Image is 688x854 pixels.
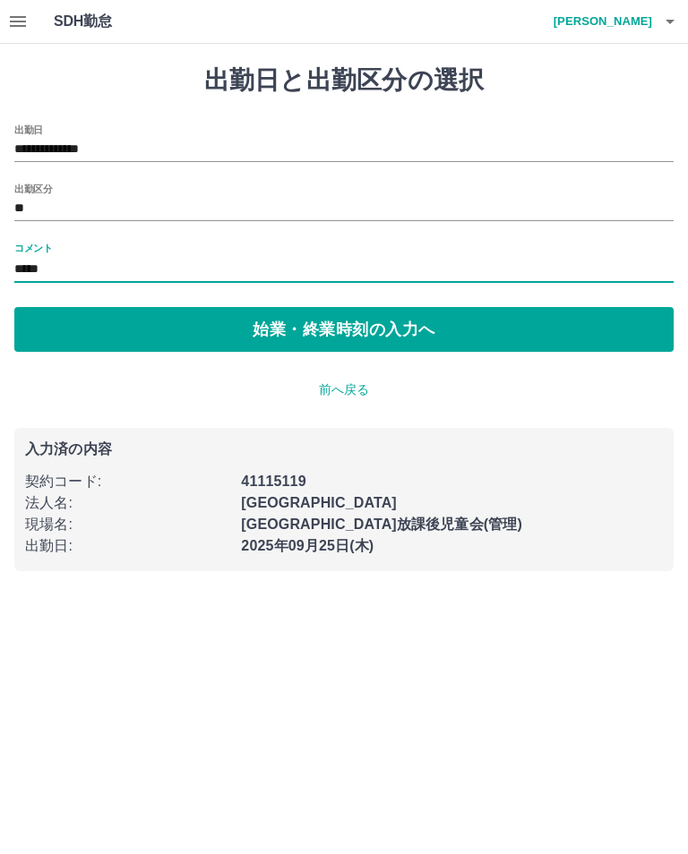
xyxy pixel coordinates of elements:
b: [GEOGRAPHIC_DATA] [241,495,397,510]
h1: 出勤日と出勤区分の選択 [14,65,674,96]
label: 出勤日 [14,123,43,136]
p: 法人名 : [25,492,230,514]
p: 現場名 : [25,514,230,535]
p: 契約コード : [25,471,230,492]
b: 41115119 [241,474,305,489]
button: 始業・終業時刻の入力へ [14,307,674,352]
p: 前へ戻る [14,380,674,399]
p: 入力済の内容 [25,442,663,457]
p: 出勤日 : [25,535,230,557]
b: 2025年09月25日(木) [241,538,374,553]
label: コメント [14,241,52,254]
label: 出勤区分 [14,182,52,195]
b: [GEOGRAPHIC_DATA]放課後児童会(管理) [241,517,522,532]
